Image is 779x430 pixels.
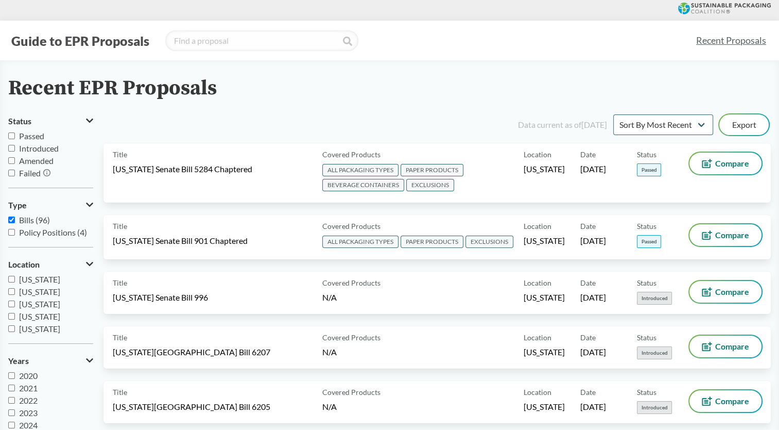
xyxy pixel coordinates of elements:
input: 2021 [8,385,15,391]
input: Amended [8,157,15,164]
span: Passed [637,235,661,248]
span: Location [524,277,551,288]
span: [US_STATE] [19,324,60,334]
span: [US_STATE] Senate Bill 996 [113,292,208,303]
button: Status [8,112,93,130]
span: [DATE] [580,401,606,412]
button: Compare [689,153,761,174]
span: Compare [715,397,749,405]
span: [US_STATE] [19,311,60,321]
input: [US_STATE] [8,325,15,332]
span: Location [524,387,551,398]
span: Covered Products [322,387,380,398]
span: N/A [322,347,337,357]
span: [DATE] [580,346,606,358]
span: Date [580,149,596,160]
button: Years [8,352,93,370]
span: [US_STATE] [524,163,565,175]
span: Status [637,387,656,398]
span: Type [8,201,27,210]
a: Recent Proposals [691,29,771,52]
span: Date [580,387,596,398]
span: Introduced [637,401,672,414]
span: [US_STATE] [524,401,565,412]
button: Compare [689,336,761,357]
span: Compare [715,288,749,296]
span: EXCLUSIONS [465,236,513,248]
span: Bills (96) [19,215,50,225]
span: Status [8,117,31,126]
span: Introduced [637,346,672,359]
input: [US_STATE] [8,313,15,320]
h2: Recent EPR Proposals [8,77,217,100]
span: 2022 [19,395,38,405]
button: Location [8,256,93,273]
span: [DATE] [580,163,606,175]
span: [US_STATE] Senate Bill 901 Chaptered [113,235,248,246]
input: 2020 [8,372,15,379]
span: Date [580,221,596,231]
input: [US_STATE] [8,301,15,307]
span: N/A [322,292,337,302]
span: Passed [19,131,44,141]
span: Covered Products [322,277,380,288]
button: Compare [689,281,761,303]
span: [US_STATE][GEOGRAPHIC_DATA] Bill 6207 [113,346,270,358]
span: N/A [322,402,337,411]
span: Title [113,332,127,343]
span: Covered Products [322,332,380,343]
span: Title [113,277,127,288]
span: 2020 [19,371,38,381]
span: [US_STATE] [524,292,565,303]
span: Compare [715,159,749,168]
span: Introduced [637,292,672,305]
span: Compare [715,342,749,351]
span: Passed [637,163,661,176]
input: [US_STATE] [8,276,15,283]
span: [DATE] [580,292,606,303]
div: Data current as of [DATE] [518,119,607,131]
span: PAPER PRODUCTS [401,164,463,176]
span: Location [8,260,40,269]
span: ALL PACKAGING TYPES [322,236,399,248]
span: Title [113,221,127,231]
input: 2024 [8,422,15,428]
span: EXCLUSIONS [406,179,454,191]
span: Covered Products [322,221,380,231]
span: Failed [19,168,41,178]
input: Introduced [8,145,15,152]
input: 2023 [8,409,15,416]
button: Compare [689,390,761,412]
span: Years [8,356,29,366]
span: Status [637,277,656,288]
span: Policy Positions (4) [19,227,87,237]
input: Bills (96) [8,217,15,223]
span: [US_STATE] [524,346,565,358]
input: Policy Positions (4) [8,229,15,236]
span: [DATE] [580,235,606,246]
span: 2021 [19,383,38,393]
button: Guide to EPR Proposals [8,32,152,49]
input: 2022 [8,397,15,404]
span: 2023 [19,408,38,418]
span: Date [580,277,596,288]
button: Compare [689,224,761,246]
span: 2024 [19,420,38,430]
input: [US_STATE] [8,288,15,295]
span: Amended [19,156,54,166]
input: Find a proposal [165,30,358,51]
span: Title [113,149,127,160]
span: Title [113,387,127,398]
span: Compare [715,231,749,239]
span: [US_STATE][GEOGRAPHIC_DATA] Bill 6205 [113,401,270,412]
span: [US_STATE] [19,287,60,296]
span: Covered Products [322,149,380,160]
span: Introduced [19,143,59,153]
button: Export [719,114,769,135]
span: Location [524,332,551,343]
span: Status [637,332,656,343]
span: [US_STATE] [19,274,60,284]
button: Type [8,196,93,214]
input: Passed [8,133,15,139]
input: Failed [8,170,15,176]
